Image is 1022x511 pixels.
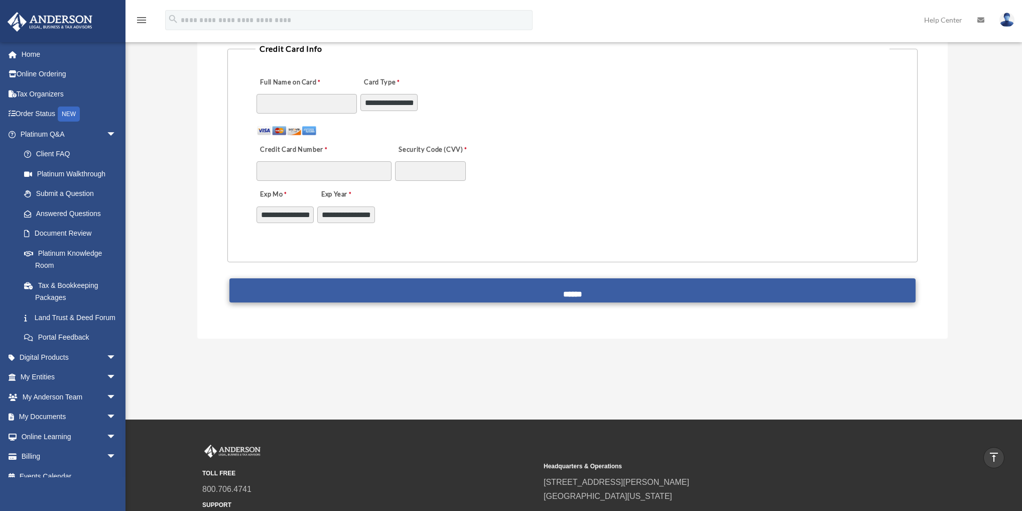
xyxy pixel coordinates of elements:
[544,478,689,486] a: [STREET_ADDRESS][PERSON_NAME]
[257,187,290,201] label: Exp Mo
[983,447,1004,468] a: vertical_align_top
[7,84,132,104] a: Tax Organizers
[106,387,126,407] span: arrow_drop_down
[136,14,148,26] i: menu
[14,203,132,224] a: Answered Questions
[14,275,132,308] a: Tax & Bookkeeping Packages
[106,447,126,467] span: arrow_drop_down
[7,44,132,64] a: Home
[317,187,354,201] label: Exp Year
[14,224,132,244] a: Document Review
[14,308,132,328] a: Land Trust & Deed Forum
[136,18,148,26] a: menu
[106,124,126,145] span: arrow_drop_down
[202,500,537,510] small: SUPPORT
[7,104,132,125] a: Order StatusNEW
[202,485,251,493] a: 800.706.4741
[14,144,132,164] a: Client FAQ
[7,367,132,387] a: My Entitiesarrow_drop_down
[999,13,1014,27] img: User Pic
[14,184,126,204] a: Submit a Question
[7,466,132,486] a: Events Calendar
[5,12,95,32] img: Anderson Advisors Platinum Portal
[544,492,672,500] a: [GEOGRAPHIC_DATA][US_STATE]
[257,143,330,157] label: Credit Card Number
[544,461,878,472] small: Headquarters & Operations
[106,367,126,388] span: arrow_drop_down
[202,468,537,479] small: TOLL FREE
[106,427,126,447] span: arrow_drop_down
[106,407,126,428] span: arrow_drop_down
[58,107,80,122] div: NEW
[7,447,132,467] a: Billingarrow_drop_down
[7,407,132,427] a: My Documentsarrow_drop_down
[106,347,126,368] span: arrow_drop_down
[360,75,403,89] label: Card Type
[395,143,470,157] label: Security Code (CVV)
[168,14,179,25] i: search
[255,42,889,56] legend: Credit Card Info
[7,387,132,407] a: My Anderson Teamarrow_drop_down
[7,124,132,144] a: Platinum Q&Aarrow_drop_down
[14,164,132,184] a: Platinum Walkthrough
[14,328,132,348] a: Portal Feedback
[202,445,263,458] img: Anderson Advisors Platinum Portal
[7,427,132,447] a: Online Learningarrow_drop_down
[7,64,132,84] a: Online Ordering
[14,243,132,275] a: Platinum Knowledge Room
[257,75,323,89] label: Full Name on Card
[257,126,317,135] img: Accepted Cards
[7,347,132,367] a: Digital Productsarrow_drop_down
[988,451,1000,463] i: vertical_align_top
